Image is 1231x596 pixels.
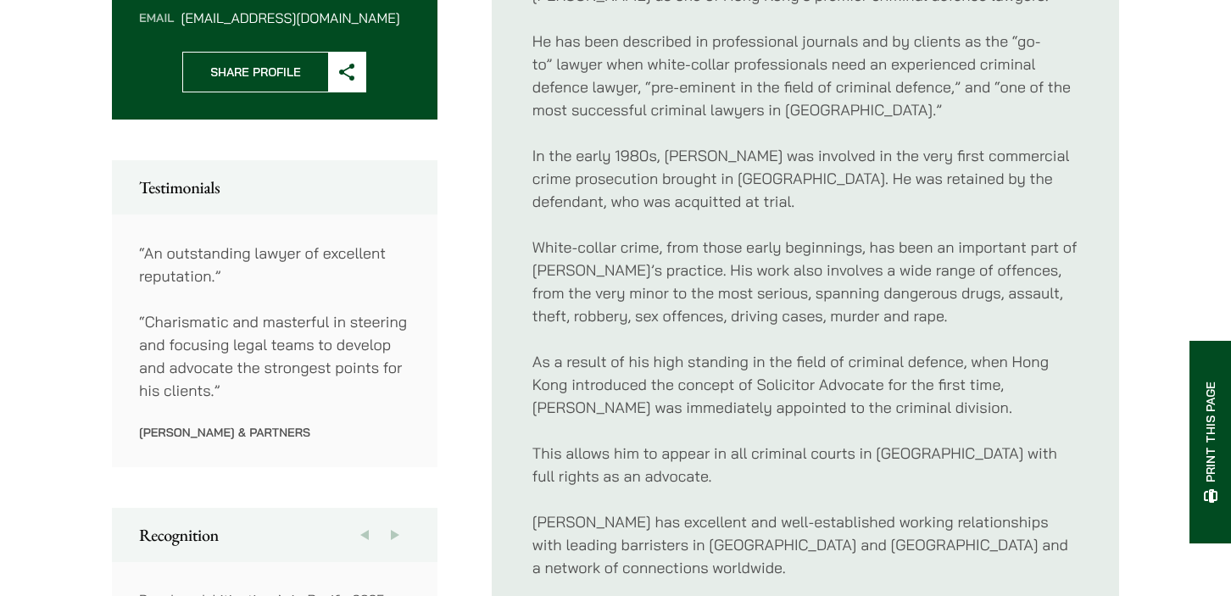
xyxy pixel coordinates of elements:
button: Next [380,508,410,562]
p: [PERSON_NAME] & Partners [139,425,410,440]
p: “An outstanding lawyer of excellent reputation.” [139,242,410,287]
p: He has been described in professional journals and by clients as the “go-to” lawyer when white-co... [532,30,1078,121]
h2: Recognition [139,525,410,545]
p: As a result of his high standing in the field of criminal defence, when Hong Kong introduced the ... [532,350,1078,419]
button: Share Profile [182,52,366,92]
p: In the early 1980s, [PERSON_NAME] was involved in the very first commercial crime prosecution bro... [532,144,1078,213]
p: “Charismatic and masterful in steering and focusing legal teams to develop and advocate the stron... [139,310,410,402]
span: Share Profile [183,53,328,92]
dd: [EMAIL_ADDRESS][DOMAIN_NAME] [181,11,409,25]
button: Previous [349,508,380,562]
p: This allows him to appear in all criminal courts in [GEOGRAPHIC_DATA] with full rights as an advo... [532,442,1078,487]
dt: Email [139,11,174,25]
p: White-collar crime, from those early beginnings, has been an important part of [PERSON_NAME]’s pr... [532,236,1078,327]
p: [PERSON_NAME] has excellent and well-established working relationships with leading barristers in... [532,510,1078,579]
h2: Testimonials [139,177,410,198]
